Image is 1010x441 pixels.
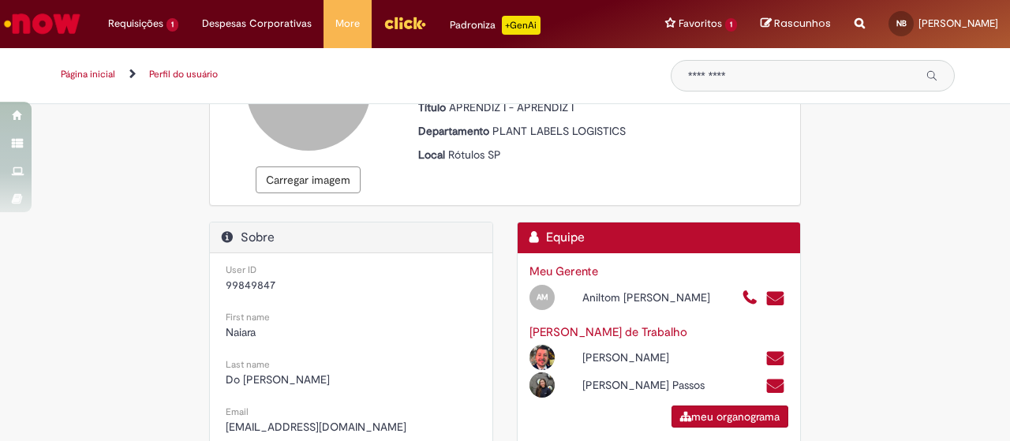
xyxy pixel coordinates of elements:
[226,311,270,323] small: First name
[529,326,788,339] h3: [PERSON_NAME] de Trabalho
[725,18,737,32] span: 1
[449,100,574,114] span: APRENDIZ I - APRENDIZ I
[226,263,256,276] small: User ID
[765,377,785,395] a: Enviar um e-mail para 99849678@ambev.com.br
[55,60,647,89] ul: Trilhas de página
[896,18,907,28] span: NB
[418,148,448,162] strong: Local
[518,370,730,398] div: Open Profile: Helena Esteves Passos
[226,358,270,371] small: Last name
[774,16,831,31] span: Rascunhos
[518,342,730,370] div: Open Profile: Caio Targino De Amorim
[570,290,729,305] div: Aniltom [PERSON_NAME]
[226,420,406,434] span: [EMAIL_ADDRESS][DOMAIN_NAME]
[570,349,729,365] div: [PERSON_NAME]
[502,16,541,35] p: +GenAi
[679,16,722,32] span: Favoritos
[518,282,730,310] div: Open Profile: Aniltom Jose De Melo
[918,17,998,30] span: [PERSON_NAME]
[149,68,218,80] a: Perfil do usuário
[335,16,360,32] span: More
[570,377,729,393] div: [PERSON_NAME] Passos
[202,16,312,32] span: Despesas Corporativas
[226,278,275,292] span: 99849847
[742,290,758,308] a: Ligar para +55 1111111000
[448,148,501,162] span: Rótulos SP
[222,230,481,245] h2: Sobre
[537,292,548,302] span: AM
[226,405,249,418] small: Email
[765,349,785,368] a: Enviar um e-mail para 99784201@ambev.com.br
[450,16,541,35] div: Padroniza
[765,290,785,308] a: Enviar um e-mail para anilton.melo@ambev.com.br
[671,405,788,428] a: meu organograma
[256,166,361,193] button: Carregar imagem
[166,18,178,32] span: 1
[61,68,115,80] a: Página inicial
[761,17,831,32] a: Rascunhos
[529,230,788,245] h2: Equipe
[226,372,330,387] span: Do [PERSON_NAME]
[418,100,449,114] strong: Título
[108,16,163,32] span: Requisições
[529,265,788,278] h3: Meu Gerente
[226,325,256,339] span: Naiara
[418,124,492,138] strong: Departamento
[383,11,426,35] img: click_logo_yellow_360x200.png
[492,124,626,138] span: PLANT LABELS LOGISTICS
[2,8,83,39] img: ServiceNow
